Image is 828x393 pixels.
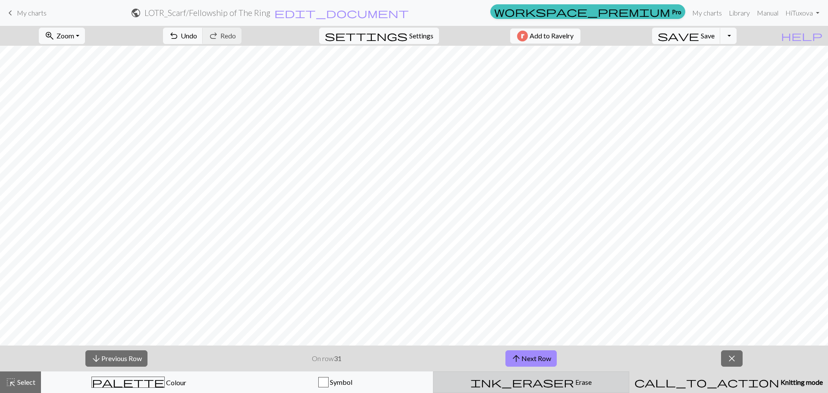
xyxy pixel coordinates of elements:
span: Erase [574,378,592,386]
button: Undo [163,28,203,44]
span: Save [701,31,715,40]
span: arrow_upward [511,352,521,365]
button: SettingsSettings [319,28,439,44]
p: On row [312,353,342,364]
span: My charts [17,9,47,17]
span: undo [169,30,179,42]
img: Ravelry [517,31,528,41]
button: Symbol [237,371,433,393]
span: help [781,30,822,42]
span: call_to_action [634,376,779,388]
span: Colour [165,378,186,387]
span: public [131,7,141,19]
span: Add to Ravelry [530,31,574,41]
span: Undo [181,31,197,40]
button: Knitting mode [629,371,828,393]
span: settings [325,30,408,42]
span: arrow_downward [91,352,101,365]
button: Save [652,28,721,44]
span: close [727,352,737,365]
span: keyboard_arrow_left [5,7,16,19]
a: Manual [753,4,782,22]
button: Zoom [39,28,85,44]
button: Previous Row [85,350,147,367]
a: HiTuxova [782,4,823,22]
span: Symbol [329,378,352,386]
strong: 31 [334,354,342,362]
span: zoom_in [44,30,55,42]
span: highlight_alt [6,376,16,388]
span: save [658,30,699,42]
span: Knitting mode [779,378,823,386]
a: Library [725,4,753,22]
button: Colour [41,371,237,393]
span: Select [16,378,35,386]
span: edit_document [274,7,409,19]
a: My charts [5,6,47,20]
span: Settings [409,31,433,41]
i: Settings [325,31,408,41]
h2: LOTR_Scarf / Fellowship of The Ring [144,8,270,18]
button: Add to Ravelry [510,28,580,44]
button: Erase [433,371,629,393]
span: ink_eraser [470,376,574,388]
button: Next Row [505,350,557,367]
a: Pro [490,4,685,19]
span: workspace_premium [494,6,670,18]
a: My charts [689,4,725,22]
span: palette [92,376,164,388]
span: Zoom [56,31,74,40]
